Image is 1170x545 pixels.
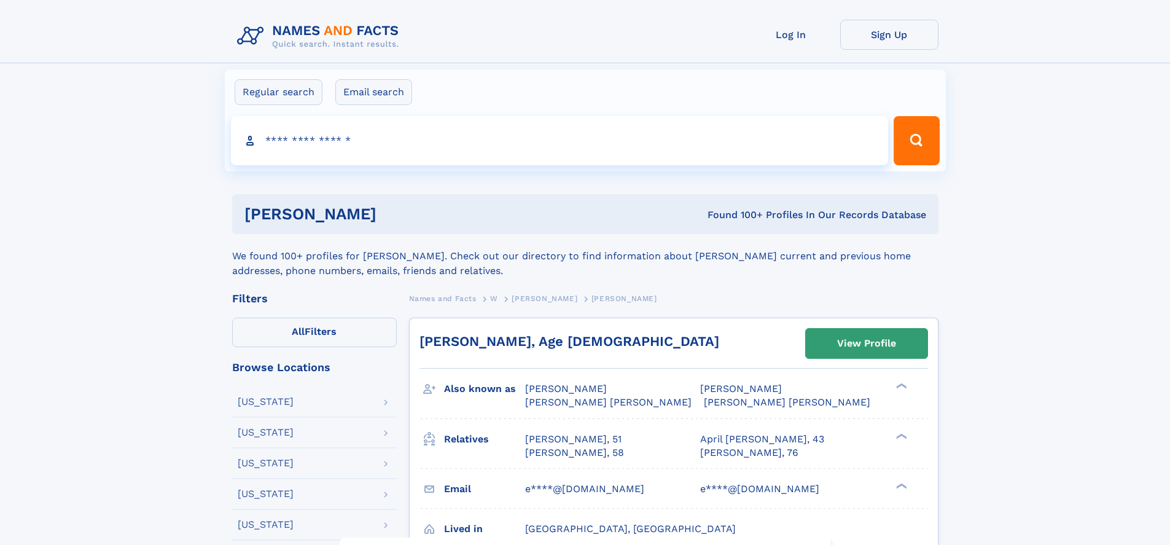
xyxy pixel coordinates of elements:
div: Browse Locations [232,362,397,373]
div: [US_STATE] [238,489,294,499]
span: W [490,294,498,303]
div: View Profile [837,329,896,358]
span: [PERSON_NAME] [PERSON_NAME] [704,396,870,408]
h3: Email [444,479,525,500]
a: April [PERSON_NAME], 43 [700,433,824,446]
div: ❯ [893,432,908,440]
label: Regular search [235,79,322,105]
span: [PERSON_NAME] [512,294,577,303]
img: Logo Names and Facts [232,20,409,53]
div: ❯ [893,382,908,390]
button: Search Button [894,116,939,165]
a: [PERSON_NAME] [512,291,577,306]
div: [US_STATE] [238,397,294,407]
span: [PERSON_NAME] [525,383,607,394]
h3: Relatives [444,429,525,450]
span: [PERSON_NAME] [700,383,782,394]
a: [PERSON_NAME], 58 [525,446,624,460]
span: [PERSON_NAME] [PERSON_NAME] [525,396,692,408]
a: [PERSON_NAME], 76 [700,446,798,460]
div: We found 100+ profiles for [PERSON_NAME]. Check out our directory to find information about [PERS... [232,234,938,278]
h1: [PERSON_NAME] [244,206,542,222]
label: Filters [232,318,397,347]
a: Sign Up [840,20,938,50]
input: search input [231,116,889,165]
a: [PERSON_NAME], Age [DEMOGRAPHIC_DATA] [419,334,719,349]
span: [GEOGRAPHIC_DATA], [GEOGRAPHIC_DATA] [525,523,736,535]
a: W [490,291,498,306]
div: Filters [232,293,397,304]
label: Email search [335,79,412,105]
span: All [292,326,305,337]
div: Found 100+ Profiles In Our Records Database [542,208,926,222]
a: Log In [742,20,840,50]
div: [US_STATE] [238,458,294,468]
a: [PERSON_NAME], 51 [525,433,622,446]
h3: Also known as [444,378,525,399]
a: Names and Facts [409,291,477,306]
div: [US_STATE] [238,428,294,437]
div: ❯ [893,482,908,490]
a: View Profile [806,329,927,358]
div: [US_STATE] [238,520,294,530]
span: [PERSON_NAME] [591,294,657,303]
h3: Lived in [444,519,525,539]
